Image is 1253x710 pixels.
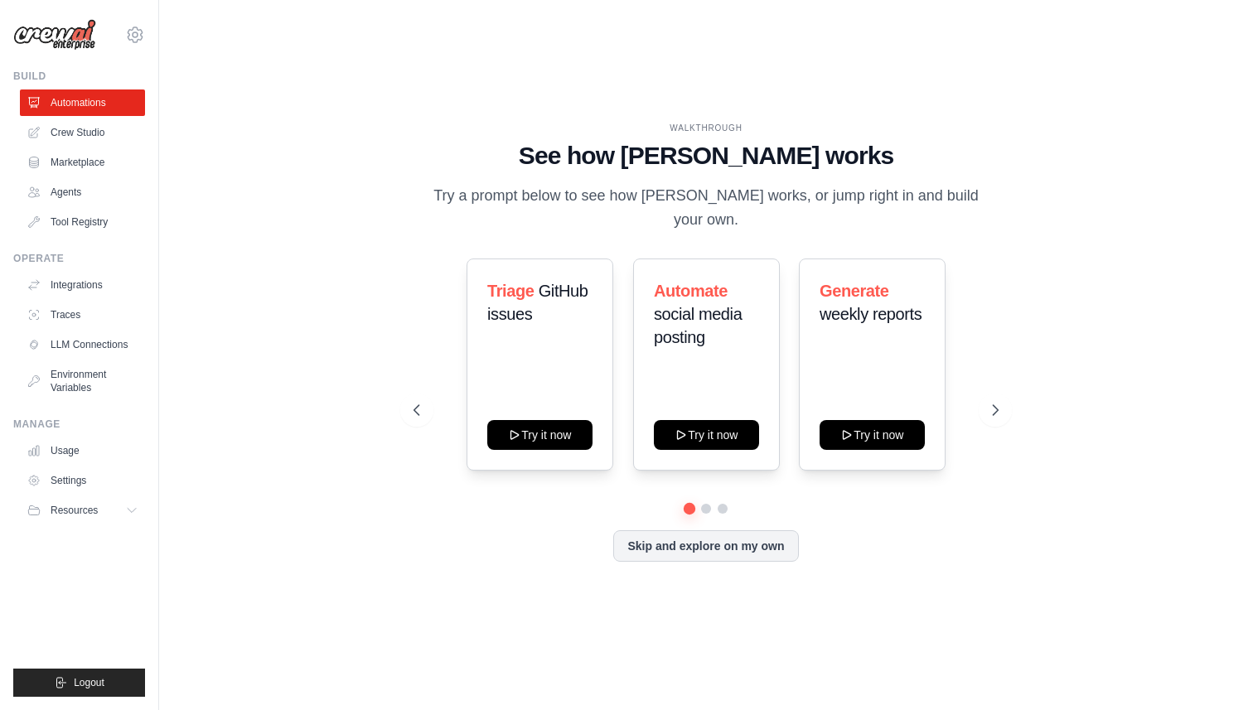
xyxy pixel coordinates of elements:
span: Triage [487,282,535,300]
div: Manage [13,418,145,431]
span: Logout [74,676,104,689]
span: Resources [51,504,98,517]
div: WALKTHROUGH [414,122,999,134]
a: Marketplace [20,149,145,176]
span: GitHub issues [487,282,588,323]
a: Automations [20,89,145,116]
span: Generate [820,282,889,300]
a: Usage [20,437,145,464]
button: Try it now [654,420,759,450]
h1: See how [PERSON_NAME] works [414,141,999,171]
a: LLM Connections [20,331,145,358]
a: Settings [20,467,145,494]
span: weekly reports [820,305,922,323]
a: Integrations [20,272,145,298]
button: Logout [13,669,145,697]
a: Crew Studio [20,119,145,146]
a: Traces [20,302,145,328]
a: Tool Registry [20,209,145,235]
button: Skip and explore on my own [613,530,798,562]
div: Operate [13,252,145,265]
span: social media posting [654,305,742,346]
button: Resources [20,497,145,524]
a: Agents [20,179,145,205]
span: Automate [654,282,728,300]
div: Build [13,70,145,83]
img: Logo [13,19,96,51]
button: Try it now [820,420,925,450]
button: Try it now [487,420,593,450]
p: Try a prompt below to see how [PERSON_NAME] works, or jump right in and build your own. [428,184,984,233]
a: Environment Variables [20,361,145,401]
